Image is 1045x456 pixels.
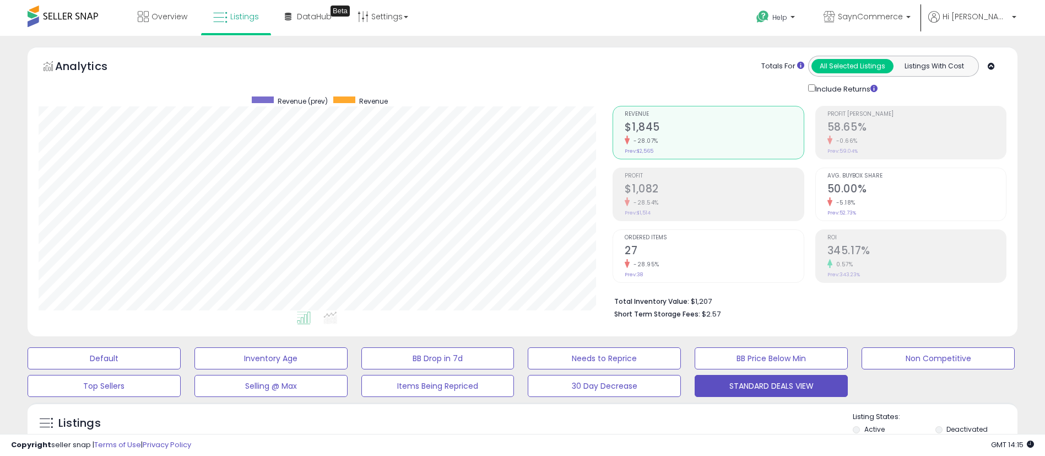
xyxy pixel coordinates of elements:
span: Revenue (prev) [278,96,328,106]
h2: 345.17% [827,244,1006,259]
h2: 50.00% [827,183,1006,197]
small: Prev: 59.04% [827,148,858,154]
button: Needs to Reprice [528,347,681,369]
div: Tooltip anchor [331,6,350,17]
span: Help [772,13,787,22]
small: -28.54% [630,199,659,207]
small: Prev: $1,514 [625,210,651,216]
h5: Analytics [55,58,129,77]
h2: 27 [625,244,803,259]
h2: $1,082 [625,183,803,197]
a: Help [748,2,806,36]
small: -28.95% [630,260,659,269]
span: Listings [230,11,259,22]
h5: Listings [58,416,101,431]
span: DataHub [297,11,332,22]
span: Revenue [625,111,803,117]
button: BB Price Below Min [695,347,848,369]
a: Privacy Policy [143,439,191,450]
div: seller snap | | [11,440,191,450]
b: Total Inventory Value: [614,297,689,306]
small: Prev: $2,565 [625,148,653,154]
li: $1,207 [614,294,998,307]
h2: $1,845 [625,121,803,136]
button: 30 Day Decrease [528,375,681,397]
small: Prev: 343.23% [827,271,860,278]
span: Overview [151,11,187,22]
a: Hi [PERSON_NAME] [928,11,1016,36]
small: Prev: 38 [625,271,643,278]
span: Profit [PERSON_NAME] [827,111,1006,117]
small: -28.07% [630,137,658,145]
h2: 58.65% [827,121,1006,136]
div: Include Returns [800,82,891,95]
button: Top Sellers [28,375,181,397]
button: Items Being Repriced [361,375,515,397]
small: -5.18% [832,199,856,207]
i: Get Help [756,10,770,24]
button: All Selected Listings [811,59,894,73]
span: Avg. Buybox Share [827,173,1006,179]
span: ROI [827,235,1006,241]
p: Listing States: [853,412,1017,422]
button: Selling @ Max [194,375,348,397]
b: Short Term Storage Fees: [614,309,700,319]
button: Default [28,347,181,369]
button: BB Drop in 7d [361,347,515,369]
strong: Copyright [11,439,51,450]
span: 2025-09-16 14:15 GMT [991,439,1034,450]
span: Profit [625,173,803,179]
button: STANDARD DEALS VIEW [695,375,848,397]
small: Prev: 52.73% [827,210,856,216]
span: Hi [PERSON_NAME] [943,11,1009,22]
button: Listings With Cost [893,59,975,73]
a: Terms of Use [94,439,141,450]
div: Totals For [761,61,804,72]
small: 0.57% [832,260,853,269]
span: Ordered Items [625,235,803,241]
span: SaynCommerce [838,11,903,22]
small: -0.66% [832,137,858,145]
span: $2.57 [702,309,721,319]
button: Inventory Age [194,347,348,369]
button: Non Competitive [862,347,1015,369]
span: Revenue [359,96,388,106]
